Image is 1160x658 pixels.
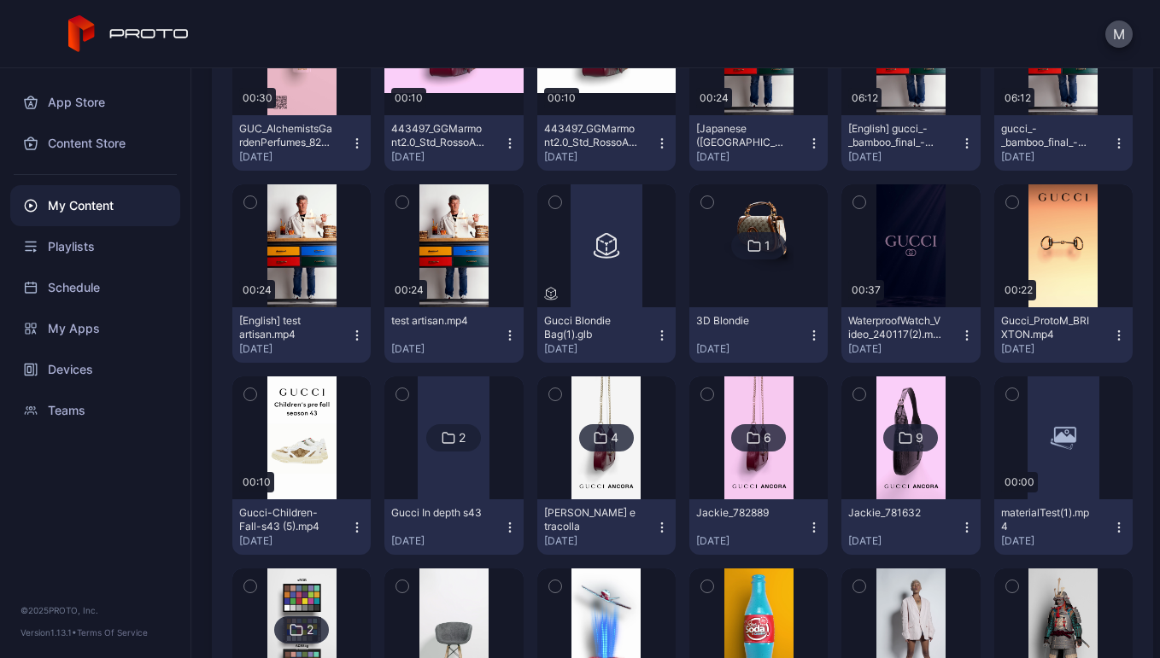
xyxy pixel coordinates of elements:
[459,430,466,445] div: 2
[544,342,655,356] div: [DATE]
[689,307,828,363] button: 3D Blondie[DATE]
[10,185,180,226] a: My Content
[848,314,942,341] div: WaterproofWatch_Video_240117(2).mp4
[10,390,180,431] a: Teams
[848,506,942,520] div: Jackie_781632
[1001,150,1112,164] div: [DATE]
[841,307,980,363] button: WaterproofWatch_Video_240117(2).mp4[DATE]
[537,307,676,363] button: Gucci Blondie Bag(1).glb[DATE]
[239,534,350,548] div: [DATE]
[994,499,1133,555] button: materialTest(1).mp4[DATE]
[848,534,959,548] div: [DATE]
[391,506,485,520] div: Gucci In depth s43
[544,122,638,149] div: 443497_GGMarmont2.0_Std_RossoAncora-AADPJ-6207_360ProtoM_1080p.mp4
[544,314,638,341] div: Gucci Blondie Bag(1).glb
[544,150,655,164] div: [DATE]
[696,506,790,520] div: Jackie_782889
[232,499,371,555] button: Gucci-Children-Fall-s43 (5).mp4[DATE]
[1001,534,1112,548] div: [DATE]
[232,307,371,363] button: [English] test artisan.mp4[DATE]
[1001,122,1095,149] div: gucci_-_bamboo_final_-_no_subtitles (Original).mp4
[696,150,807,164] div: [DATE]
[537,499,676,555] button: [PERSON_NAME] e tracolla[DATE]
[841,499,980,555] button: Jackie_781632[DATE]
[848,122,942,149] div: [English] gucci_-_bamboo_final_-_no_subtitles (Original).mp4
[916,430,923,445] div: 9
[391,122,485,149] div: 443497_GGMarmont2.0_Std_RossoAncora-AADPJ-6207_360ProtoMCC_1080p.mp4
[391,342,502,356] div: [DATE]
[10,308,180,349] a: My Apps
[391,314,485,328] div: test artisan.mp4
[994,115,1133,171] button: gucci_-_bamboo_final_-_no_subtitles (Original).mp4[DATE]
[841,115,980,171] button: [English] gucci_-_bamboo_final_-_no_subtitles (Original).mp4[DATE]
[384,115,523,171] button: 443497_GGMarmont2.0_Std_RossoAncora-AADPJ-6207_360ProtoMCC_1080p.mp4[DATE]
[544,534,655,548] div: [DATE]
[1001,342,1112,356] div: [DATE]
[848,150,959,164] div: [DATE]
[1001,314,1095,341] div: Gucci_ProtoM_BRIXTON.mp4
[696,314,790,328] div: 3D Blondie
[10,226,180,267] a: Playlists
[232,115,371,171] button: GUC_AlchemistsGardenPerfumes_829362-801716-801718-801720_ProtoM_VBR30_1080p-CC.mp4[DATE]
[696,342,807,356] div: [DATE]
[391,534,502,548] div: [DATE]
[239,314,333,341] div: [English] test artisan.mp4
[10,349,180,390] a: Devices
[239,506,333,533] div: Gucci-Children-Fall-s43 (5).mp4
[764,430,771,445] div: 6
[384,499,523,555] button: Gucci In depth s43[DATE]
[384,307,523,363] button: test artisan.mp4[DATE]
[696,122,790,149] div: [Japanese (Japan)] test artisan.mp4
[10,82,180,123] a: App Store
[307,622,313,638] div: 2
[544,506,638,533] div: Jackie Notte e tracolla
[689,499,828,555] button: Jackie_782889[DATE]
[239,122,333,149] div: GUC_AlchemistsGardenPerfumes_829362-801716-801718-801720_ProtoM_VBR30_1080p-CC.mp4
[391,150,502,164] div: [DATE]
[239,150,350,164] div: [DATE]
[611,430,618,445] div: 4
[765,238,770,253] div: 1
[1001,506,1095,533] div: materialTest(1).mp4
[1105,20,1133,48] button: M
[10,267,180,308] a: Schedule
[77,627,148,638] a: Terms Of Service
[994,307,1133,363] button: Gucci_ProtoM_BRIXTON.mp4[DATE]
[10,123,180,164] a: Content Store
[21,603,170,617] div: © 2025 PROTO, Inc.
[689,115,828,171] button: [Japanese ([GEOGRAPHIC_DATA])] test artisan.mp4[DATE]
[848,342,959,356] div: [DATE]
[537,115,676,171] button: 443497_GGMarmont2.0_Std_RossoAncora-AADPJ-6207_360ProtoM_1080p.mp4[DATE]
[239,342,350,356] div: [DATE]
[696,534,807,548] div: [DATE]
[21,627,77,638] span: Version 1.13.1 •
